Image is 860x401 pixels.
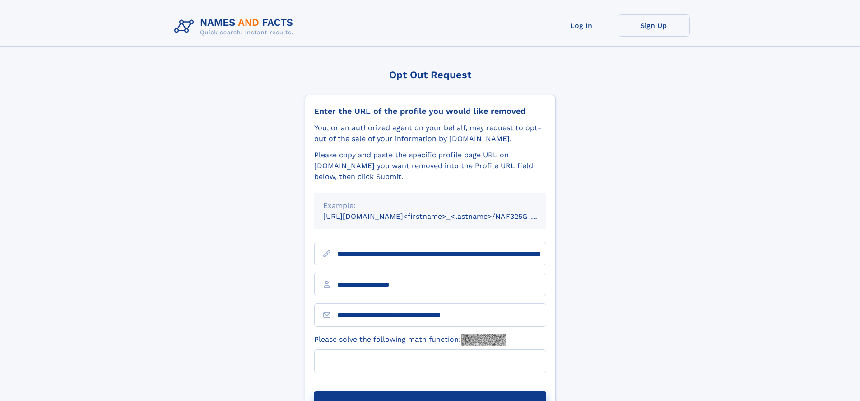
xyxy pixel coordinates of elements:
[618,14,690,37] a: Sign Up
[323,200,537,211] div: Example:
[314,106,546,116] div: Enter the URL of the profile you would like removed
[314,150,546,182] div: Please copy and paste the specific profile page URL on [DOMAIN_NAME] you want removed into the Pr...
[171,14,301,39] img: Logo Names and Facts
[545,14,618,37] a: Log In
[314,334,506,346] label: Please solve the following math function:
[314,123,546,144] div: You, or an authorized agent on your behalf, may request to opt-out of the sale of your informatio...
[323,212,563,221] small: [URL][DOMAIN_NAME]<firstname>_<lastname>/NAF325G-xxxxxxxx
[305,69,556,80] div: Opt Out Request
